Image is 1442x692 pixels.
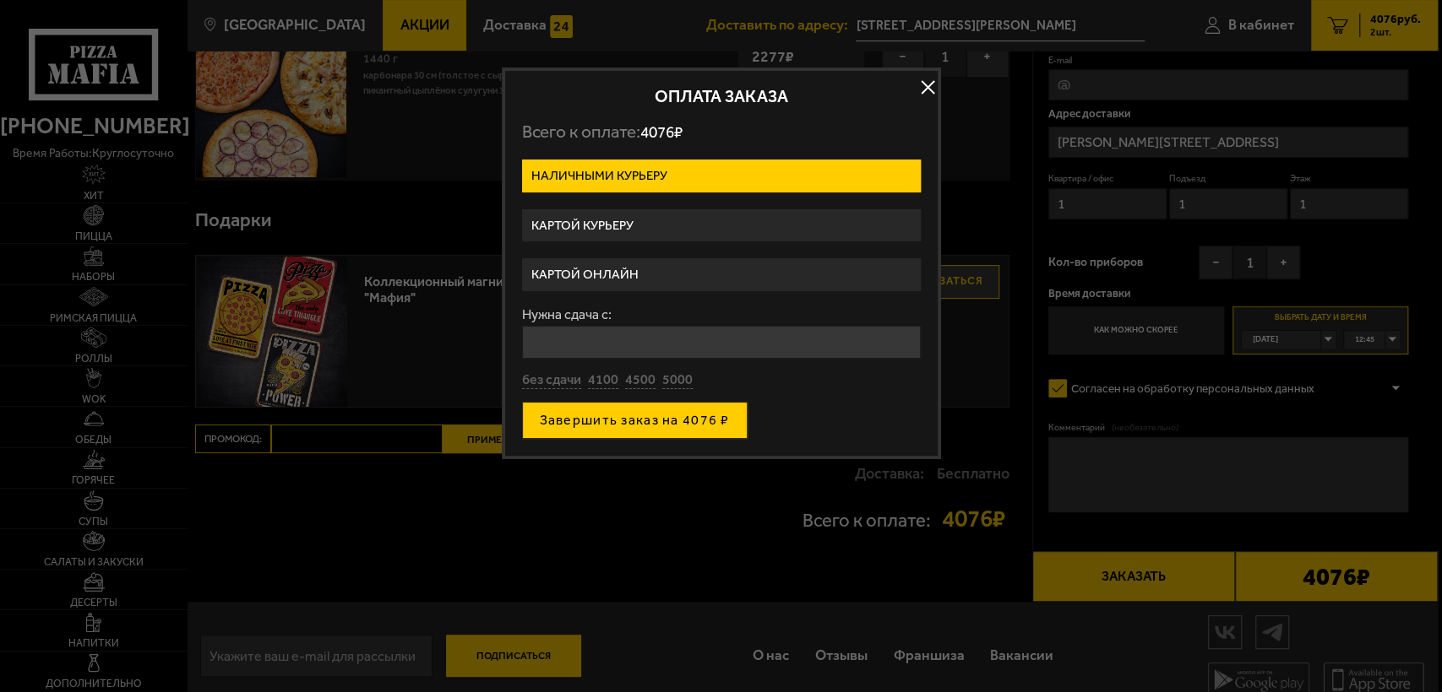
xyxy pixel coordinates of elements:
label: Наличными курьеру [522,159,921,192]
button: Завершить заказ на 4076 ₽ [522,402,748,439]
label: Картой онлайн [522,258,921,291]
button: 5000 [662,371,693,390]
span: 4076 ₽ [640,122,683,142]
button: без сдачи [522,371,581,390]
label: Картой курьеру [522,209,921,242]
button: 4500 [625,371,656,390]
h2: Оплата заказа [522,88,921,105]
p: Всего к оплате: [522,122,921,143]
label: Нужна сдача с: [522,308,921,322]
button: 4100 [588,371,618,390]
